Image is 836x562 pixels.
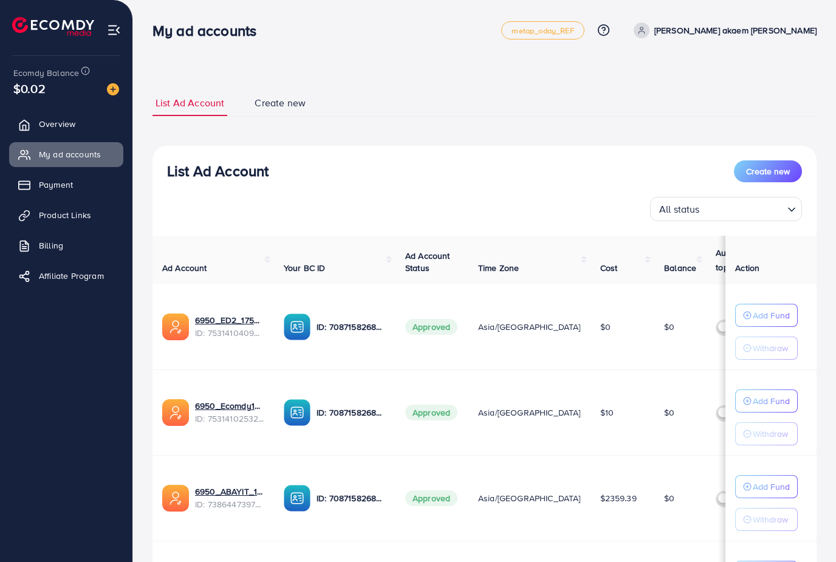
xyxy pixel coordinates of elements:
[746,165,790,177] span: Create new
[600,321,611,333] span: $0
[195,400,264,412] a: 6950_Ecomdy1_1753543101849
[195,485,264,510] div: <span class='underline'>6950_ABAYIT_1719791319898</span></br>7386447397456592912
[600,492,637,504] span: $2359.39
[195,400,264,425] div: <span class='underline'>6950_Ecomdy1_1753543101849</span></br>7531410253213204497
[255,96,306,110] span: Create new
[600,262,618,274] span: Cost
[735,389,798,413] button: Add Fund
[650,197,802,221] div: Search for option
[39,148,101,160] span: My ad accounts
[735,508,798,531] button: Withdraw
[195,485,264,498] a: 6950_ABAYIT_1719791319898
[735,422,798,445] button: Withdraw
[512,27,574,35] span: metap_oday_REF
[501,21,584,39] a: metap_oday_REF
[284,314,310,340] img: ic-ba-acc.ded83a64.svg
[195,314,264,326] a: 6950_ED2_1753543144102
[664,492,674,504] span: $0
[735,262,759,274] span: Action
[753,479,790,494] p: Add Fund
[784,507,827,553] iframe: Chat
[716,245,751,275] p: Auto top-up
[195,327,264,339] span: ID: 7531410409363144705
[39,270,104,282] span: Affiliate Program
[735,475,798,498] button: Add Fund
[13,80,46,97] span: $0.02
[317,491,386,505] p: ID: 7087158268421734401
[664,406,674,419] span: $0
[152,22,266,39] h3: My ad accounts
[284,262,326,274] span: Your BC ID
[162,399,189,426] img: ic-ads-acc.e4c84228.svg
[9,173,123,197] a: Payment
[9,203,123,227] a: Product Links
[9,112,123,136] a: Overview
[629,22,817,38] a: [PERSON_NAME] akaem [PERSON_NAME]
[317,405,386,420] p: ID: 7087158268421734401
[704,198,783,218] input: Search for option
[39,209,91,221] span: Product Links
[753,427,788,441] p: Withdraw
[735,337,798,360] button: Withdraw
[753,341,788,355] p: Withdraw
[735,304,798,327] button: Add Fund
[600,406,614,419] span: $10
[317,320,386,334] p: ID: 7087158268421734401
[195,314,264,339] div: <span class='underline'>6950_ED2_1753543144102</span></br>7531410409363144705
[162,262,207,274] span: Ad Account
[12,17,94,36] img: logo
[405,250,450,274] span: Ad Account Status
[39,179,73,191] span: Payment
[9,264,123,288] a: Affiliate Program
[478,406,581,419] span: Asia/[GEOGRAPHIC_DATA]
[167,162,269,180] h3: List Ad Account
[195,413,264,425] span: ID: 7531410253213204497
[405,405,457,420] span: Approved
[664,321,674,333] span: $0
[195,498,264,510] span: ID: 7386447397456592912
[107,83,119,95] img: image
[734,160,802,182] button: Create new
[405,490,457,506] span: Approved
[664,262,696,274] span: Balance
[284,485,310,512] img: ic-ba-acc.ded83a64.svg
[657,200,702,218] span: All status
[107,23,121,37] img: menu
[9,233,123,258] a: Billing
[9,142,123,166] a: My ad accounts
[13,67,79,79] span: Ecomdy Balance
[478,492,581,504] span: Asia/[GEOGRAPHIC_DATA]
[39,239,63,252] span: Billing
[162,485,189,512] img: ic-ads-acc.e4c84228.svg
[753,394,790,408] p: Add Fund
[162,314,189,340] img: ic-ads-acc.e4c84228.svg
[405,319,457,335] span: Approved
[284,399,310,426] img: ic-ba-acc.ded83a64.svg
[39,118,75,130] span: Overview
[156,96,224,110] span: List Ad Account
[753,308,790,323] p: Add Fund
[654,23,817,38] p: [PERSON_NAME] akaem [PERSON_NAME]
[478,321,581,333] span: Asia/[GEOGRAPHIC_DATA]
[753,512,788,527] p: Withdraw
[478,262,519,274] span: Time Zone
